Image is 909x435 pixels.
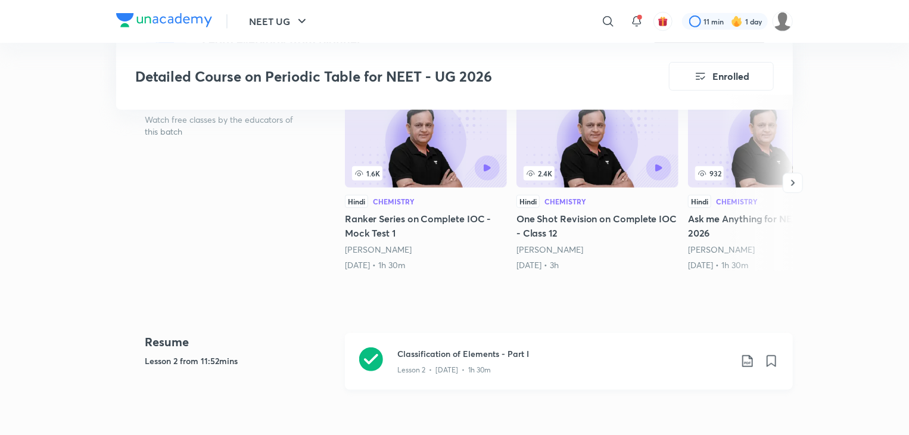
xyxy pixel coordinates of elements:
a: 2.4KHindiChemistryOne Shot Revision on Complete IOC - Class 12[PERSON_NAME][DATE] • 3h [516,95,678,271]
span: 2.4K [524,166,555,181]
div: Chemistry [544,198,586,205]
h5: One Shot Revision on Complete IOC - Class 12 [516,212,678,240]
a: Classification of Elements - Part ILesson 2 • [DATE] • 1h 30m [345,333,793,404]
a: Ranker Series on Complete IOC - Mock Test 1 [345,95,507,271]
a: [PERSON_NAME] [345,244,412,255]
div: Ramesh Sharda [688,244,850,256]
div: Ramesh Sharda [345,244,507,256]
div: Ramesh Sharda [516,244,678,256]
button: Enrolled [669,62,774,91]
h4: Resume [145,333,335,351]
a: [PERSON_NAME] [516,244,583,255]
div: Hindi [345,195,368,208]
button: NEET UG [242,10,316,33]
h3: Detailed Course on Periodic Table for NEET - UG 2026 [135,68,602,85]
button: avatar [653,12,673,31]
img: Company Logo [116,13,212,27]
div: Hindi [516,195,540,208]
span: 932 [695,166,724,181]
a: One Shot Revision on Complete IOC - Class 12 [516,95,678,271]
a: 1.6KHindiChemistryRanker Series on Complete IOC - Mock Test 1[PERSON_NAME][DATE] • 1h 30m [345,95,507,271]
h5: Lesson 2 from 11:52mins [145,355,335,367]
h5: Ranker Series on Complete IOC - Mock Test 1 [345,212,507,240]
p: Lesson 2 • [DATE] • 1h 30m [397,365,491,375]
a: 932HindiChemistryAsk me Anything for NEET - UG 2026[PERSON_NAME][DATE] • 1h 30m [688,95,850,271]
h3: Classification of Elements - Part I [397,347,731,360]
span: 1.6K [352,166,382,181]
div: 6th Mar • 1h 30m [345,259,507,271]
div: 2nd May • 3h [516,259,678,271]
div: Chemistry [716,198,758,205]
a: Company Logo [116,13,212,30]
a: [PERSON_NAME] [688,244,755,255]
img: avatar [658,16,668,27]
img: streak [731,15,743,27]
h5: Ask me Anything for NEET - UG 2026 [688,212,850,240]
div: 6th Jul • 1h 30m [688,259,850,271]
div: Chemistry [373,198,415,205]
p: Watch free classes by the educators of this batch [145,114,307,138]
div: Hindi [688,195,711,208]
a: Ask me Anything for NEET - UG 2026 [688,95,850,271]
img: Sakshi [773,11,793,32]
